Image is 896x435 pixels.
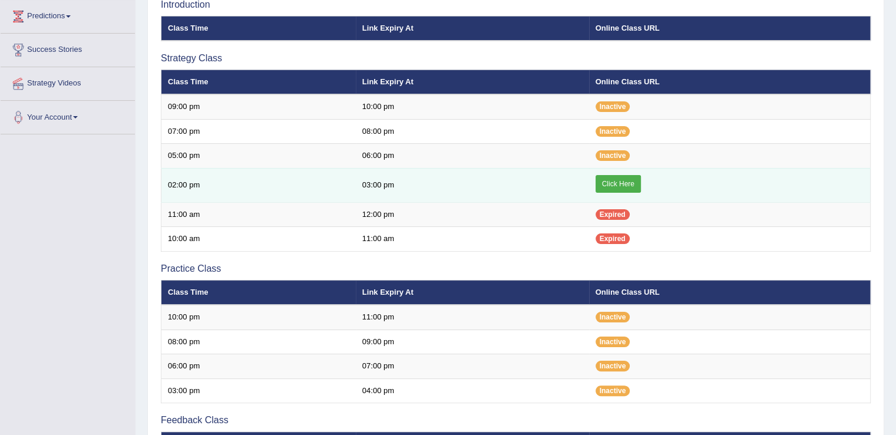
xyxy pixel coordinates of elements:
[161,280,356,305] th: Class Time
[356,354,589,379] td: 07:00 pm
[1,34,135,63] a: Success Stories
[161,16,356,41] th: Class Time
[596,361,630,371] span: Inactive
[596,337,630,347] span: Inactive
[356,227,589,252] td: 11:00 am
[161,263,871,274] h3: Practice Class
[161,53,871,64] h3: Strategy Class
[589,70,871,94] th: Online Class URL
[356,119,589,144] td: 08:00 pm
[161,144,356,169] td: 05:00 pm
[356,94,589,119] td: 10:00 pm
[596,312,630,322] span: Inactive
[161,119,356,144] td: 07:00 pm
[161,305,356,329] td: 10:00 pm
[596,175,641,193] a: Click Here
[161,94,356,119] td: 09:00 pm
[596,150,630,161] span: Inactive
[161,202,356,227] td: 11:00 am
[161,354,356,379] td: 06:00 pm
[356,168,589,202] td: 03:00 pm
[589,280,871,305] th: Online Class URL
[161,168,356,202] td: 02:00 pm
[356,378,589,403] td: 04:00 pm
[161,415,871,426] h3: Feedback Class
[589,16,871,41] th: Online Class URL
[161,70,356,94] th: Class Time
[161,378,356,403] td: 03:00 pm
[1,101,135,130] a: Your Account
[356,329,589,354] td: 09:00 pm
[356,202,589,227] td: 12:00 pm
[596,233,630,244] span: Expired
[161,329,356,354] td: 08:00 pm
[596,126,630,137] span: Inactive
[356,305,589,329] td: 11:00 pm
[1,67,135,97] a: Strategy Videos
[596,385,630,396] span: Inactive
[356,70,589,94] th: Link Expiry At
[356,280,589,305] th: Link Expiry At
[596,209,630,220] span: Expired
[356,16,589,41] th: Link Expiry At
[596,101,630,112] span: Inactive
[161,227,356,252] td: 10:00 am
[356,144,589,169] td: 06:00 pm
